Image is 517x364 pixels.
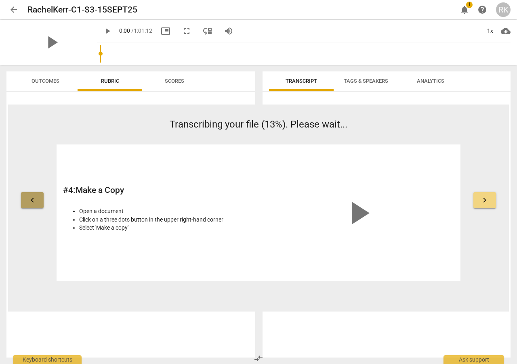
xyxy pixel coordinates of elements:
span: play_arrow [339,194,378,232]
span: 0:00 [119,27,130,34]
span: Scores [165,78,184,84]
button: Notifications [457,2,472,17]
span: help [477,5,487,15]
h2: RachelKerr-C1-S3-15SEPT25 [27,5,137,15]
span: picture_in_picture [161,26,170,36]
span: play_arrow [103,26,112,36]
span: Outcomes [32,78,59,84]
span: arrow_back [9,5,19,15]
span: Transcribing your file (13%). Please wait... [170,119,347,130]
a: Help [475,2,490,17]
span: keyboard_arrow_right [480,195,490,205]
li: Click on a three dots button in the upper right-hand corner [79,215,254,224]
span: compare_arrows [254,354,263,363]
button: Volume [221,24,236,38]
span: 1 [466,2,473,8]
span: keyboard_arrow_left [27,195,37,205]
span: move_down [203,26,212,36]
div: 1x [482,25,498,38]
button: Picture in picture [158,24,173,38]
h2: # 4 : Make a Copy [63,185,254,195]
span: notifications [460,5,469,15]
span: Tags & Speakers [344,78,388,84]
span: volume_up [224,26,233,36]
button: Fullscreen [179,24,194,38]
span: Transcript [286,78,317,84]
button: View player as separate pane [200,24,215,38]
span: cloud_download [501,26,511,36]
span: / 1:01:12 [131,27,152,34]
span: play_arrow [41,32,62,53]
div: Keyboard shortcuts [13,355,82,364]
button: RK [496,2,511,17]
li: Select 'Make a copy' [79,224,254,232]
span: fullscreen [182,26,191,36]
div: Ask support [443,355,504,364]
li: Open a document [79,207,254,215]
span: Rubric [101,78,119,84]
button: Play [100,24,115,38]
span: Analytics [417,78,444,84]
